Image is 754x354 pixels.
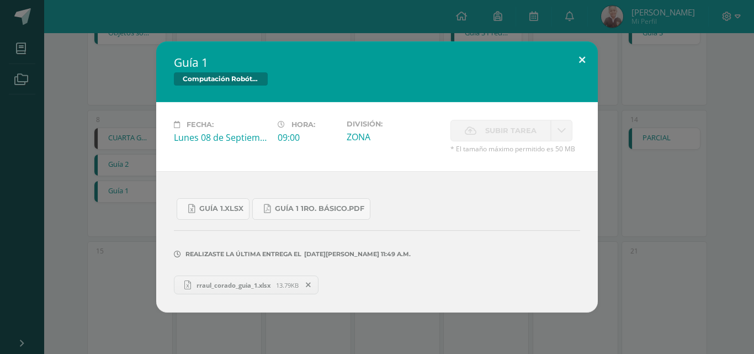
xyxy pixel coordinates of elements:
[276,281,299,289] span: 13.79KB
[566,41,598,79] button: Close (Esc)
[291,120,315,129] span: Hora:
[485,120,537,141] span: Subir tarea
[174,55,580,70] h2: Guía 1
[199,204,243,213] span: Guía 1.xlsx
[278,131,338,144] div: 09:00
[347,120,442,128] label: División:
[174,72,268,86] span: Computación Robótica
[252,198,370,220] a: Guía 1 1ro. Básico.pdf
[450,144,580,154] span: * El tamaño máximo permitido es 50 MB
[191,281,276,289] span: rraul_corado_guia_1.xlsx
[177,198,249,220] a: Guía 1.xlsx
[301,254,411,255] span: [DATE][PERSON_NAME] 11:49 a.m.
[450,120,551,141] label: La fecha de entrega ha expirado
[187,120,214,129] span: Fecha:
[347,131,442,143] div: ZONA
[174,276,318,294] a: rraul_corado_guia_1.xlsx 13.79KB
[185,250,301,258] span: Realizaste la última entrega el
[299,279,318,291] span: Remover entrega
[174,131,269,144] div: Lunes 08 de Septiembre
[275,204,364,213] span: Guía 1 1ro. Básico.pdf
[551,120,572,141] a: La fecha de entrega ha expirado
